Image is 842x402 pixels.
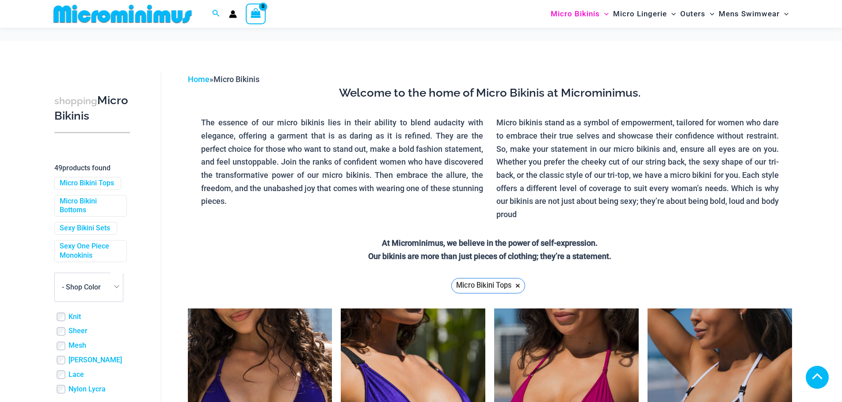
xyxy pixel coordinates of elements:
h3: Welcome to the home of Micro Bikinis at Microminimus. [194,86,785,101]
span: Micro Bikini Tops [456,279,511,292]
span: 49 [54,164,62,172]
h3: Micro Bikinis [54,93,130,124]
a: Nylon Lycra [69,385,106,394]
span: shopping [54,95,97,106]
a: Micro LingerieMenu ToggleMenu Toggle [611,3,678,25]
strong: Our bikinis are more than just pieces of clothing; they’re a statement. [368,252,611,261]
span: Menu Toggle [705,3,714,25]
span: - Shop Color [54,273,123,302]
a: Sexy One Piece Monokinis [60,242,120,260]
span: - Shop Color [62,283,101,291]
nav: Site Navigation [547,1,792,26]
a: [PERSON_NAME] [69,356,122,365]
span: Menu Toggle [780,3,789,25]
span: × [515,282,520,289]
strong: At Microminimus, we believe in the power of self-expression. [382,238,598,248]
p: Micro bikinis stand as a symbol of empowerment, tailored for women who dare to embrace their true... [496,116,779,221]
span: Outers [680,3,705,25]
p: products found [54,161,130,175]
a: Micro BikinisMenu ToggleMenu Toggle [549,3,611,25]
p: The essence of our micro bikinis lies in their ability to blend audacity with elegance, offering ... [201,116,484,208]
a: Micro Bikini Bottoms [60,197,120,215]
a: Mens SwimwearMenu ToggleMenu Toggle [716,3,791,25]
a: Account icon link [229,10,237,18]
a: Lace [69,370,84,379]
span: Micro Bikinis [213,75,259,84]
a: Knit [69,312,81,322]
a: OutersMenu ToggleMenu Toggle [678,3,716,25]
img: MM SHOP LOGO FLAT [50,4,195,24]
span: - Shop Color [55,273,123,301]
span: Menu Toggle [600,3,609,25]
a: Micro Bikini Tops × [451,278,525,293]
a: View Shopping Cart, empty [246,4,266,24]
span: Menu Toggle [667,3,676,25]
a: Home [188,75,210,84]
span: Mens Swimwear [719,3,780,25]
a: Sexy Bikini Sets [60,224,110,233]
a: Search icon link [212,8,220,19]
span: Micro Bikinis [551,3,600,25]
span: Micro Lingerie [613,3,667,25]
a: Sheer [69,327,88,336]
span: » [188,75,259,84]
a: Micro Bikini Tops [60,179,114,188]
a: Mesh [69,341,86,350]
